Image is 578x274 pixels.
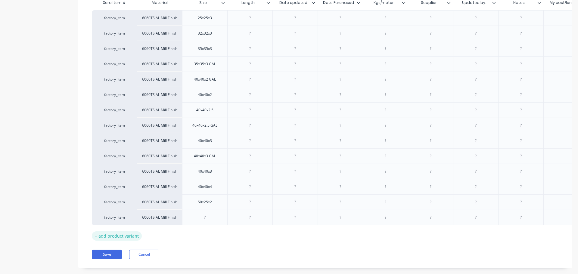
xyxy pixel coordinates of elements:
[137,41,182,56] div: 6060TS AL Mill Finish
[137,148,182,164] div: 6060TS AL Mill Finish
[98,92,131,97] div: factory_item
[190,91,220,99] div: 40x40x2
[190,198,220,206] div: 50x25x2
[92,250,122,259] button: Save
[190,45,220,53] div: 35x35x3
[188,122,222,129] div: 40x40x2.5 GAL
[137,56,182,72] div: 6060TS AL Mill Finish
[137,118,182,133] div: 6060TS AL Mill Finish
[137,10,182,26] div: 6060TS AL Mill Finish
[137,164,182,179] div: 6060TS AL Mill Finish
[189,152,221,160] div: 40x40x3 GAL
[92,231,142,241] div: + add product variant
[98,107,131,113] div: factory_item
[98,15,131,21] div: factory_item
[190,137,220,145] div: 40x40x3
[137,87,182,102] div: 6060TS AL Mill Finish
[137,72,182,87] div: 6060TS AL Mill Finish
[98,77,131,82] div: factory_item
[190,106,220,114] div: 40x40x2.5
[98,46,131,51] div: factory_item
[98,123,131,128] div: factory_item
[137,133,182,148] div: 6060TS AL Mill Finish
[137,26,182,41] div: 6060TS AL Mill Finish
[98,138,131,143] div: factory_item
[190,14,220,22] div: 25x25x3
[98,169,131,174] div: factory_item
[98,199,131,205] div: factory_item
[137,194,182,210] div: 6060TS AL Mill Finish
[190,183,220,191] div: 40x40x4
[190,168,220,175] div: 40x40x3
[137,210,182,225] div: 6060TS AL Mill Finish
[189,60,221,68] div: 35x35x3 GAL
[129,250,159,259] button: Cancel
[98,215,131,220] div: factory_item
[137,102,182,118] div: 6060TS AL Mill Finish
[98,31,131,36] div: factory_item
[190,29,220,37] div: 32x32x3
[189,75,221,83] div: 40x40x2 GAL
[137,179,182,194] div: 6060TS AL Mill Finish
[98,61,131,67] div: factory_item
[98,184,131,189] div: factory_item
[98,153,131,159] div: factory_item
